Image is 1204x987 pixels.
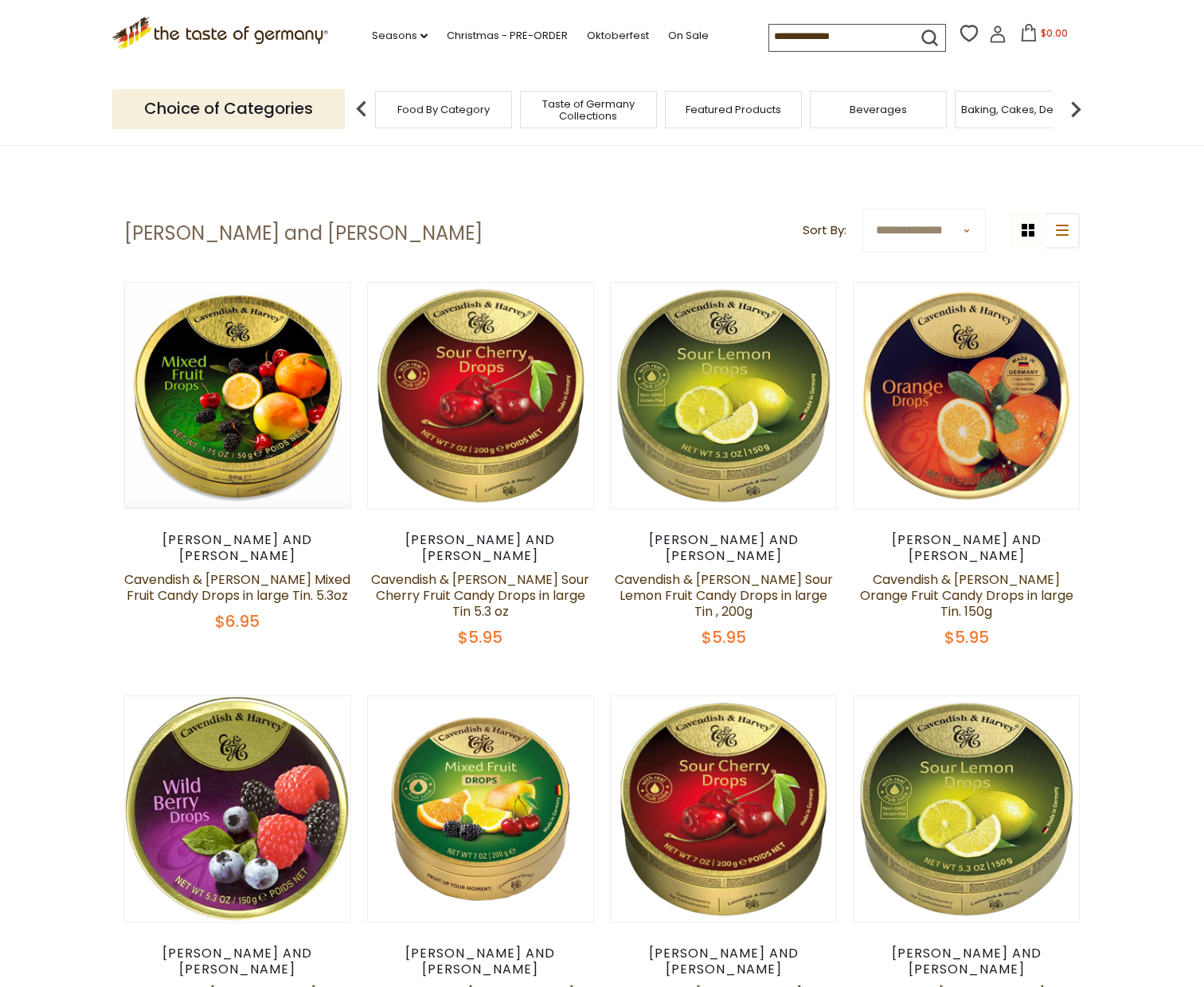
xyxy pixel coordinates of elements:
[610,946,837,977] div: [PERSON_NAME] and [PERSON_NAME]
[458,626,502,648] span: $5.95
[1010,24,1077,48] button: $0.00
[112,89,345,128] p: Choice of Categories
[611,696,836,922] img: Cavendish
[124,532,351,564] div: [PERSON_NAME] and [PERSON_NAME]
[610,532,837,564] div: [PERSON_NAME] and [PERSON_NAME]
[854,283,1079,508] img: Cavendish
[397,104,490,116] a: Food By Category
[611,283,836,508] img: Cavendish
[368,696,593,922] img: Cavendish
[961,104,1085,116] a: Baking, Cakes, Desserts
[372,27,428,45] a: Seasons
[668,27,709,45] a: On Sale
[124,221,483,245] h1: [PERSON_NAME] and [PERSON_NAME]
[686,104,781,116] a: Featured Products
[371,570,589,621] a: Cavendish & [PERSON_NAME] Sour Cherry Fruit Candy Drops in large Tin 5.3 oz
[525,98,652,122] a: Taste of Germany Collections
[1041,26,1068,40] span: $0.00
[367,532,594,564] div: [PERSON_NAME] and [PERSON_NAME]
[368,283,593,508] img: Cavendish
[125,283,350,508] img: Cavendish
[853,532,1080,564] div: [PERSON_NAME] and [PERSON_NAME]
[702,626,746,648] span: $5.95
[860,570,1073,621] a: Cavendish & [PERSON_NAME] Orange Fruit Candy Drops in large Tin. 150g
[124,570,350,605] a: Cavendish & [PERSON_NAME] Mixed Fruit Candy Drops in large Tin. 5.3oz
[346,93,377,125] img: previous arrow
[803,221,846,241] label: Sort By:
[854,696,1079,922] img: Cavendish
[615,570,833,621] a: Cavendish & [PERSON_NAME] Sour Lemon Fruit Candy Drops in large Tin , 200g
[850,104,907,116] a: Beverages
[367,946,594,977] div: [PERSON_NAME] and [PERSON_NAME]
[587,27,649,45] a: Oktoberfest
[125,696,350,922] img: Cavendish
[853,946,1080,977] div: [PERSON_NAME] and [PERSON_NAME]
[124,946,351,977] div: [PERSON_NAME] and [PERSON_NAME]
[215,610,260,633] span: $6.95
[1060,93,1092,125] img: next arrow
[447,27,568,45] a: Christmas - PRE-ORDER
[944,626,989,648] span: $5.95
